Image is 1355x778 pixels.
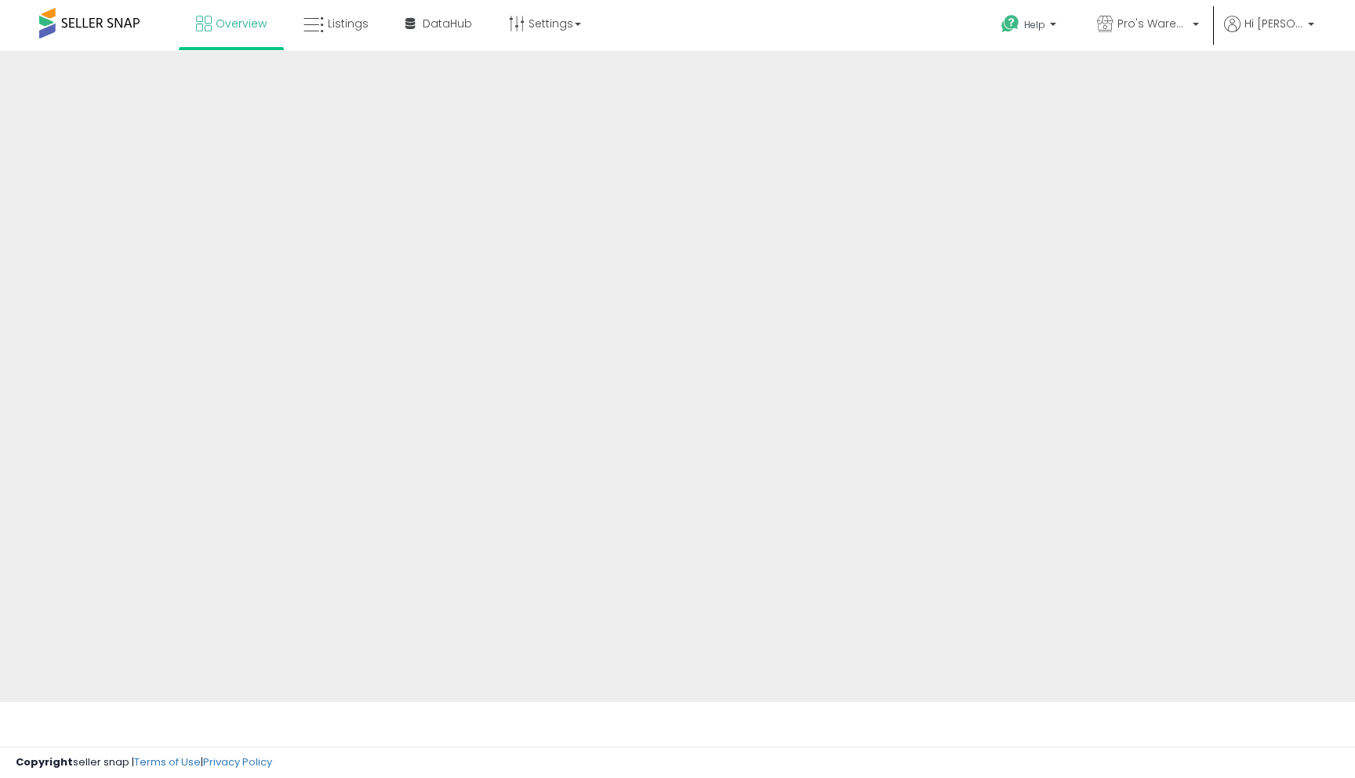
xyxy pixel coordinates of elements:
a: Hi [PERSON_NAME] [1224,16,1314,51]
i: Get Help [1001,14,1020,34]
span: Overview [216,16,267,31]
a: Help [989,2,1072,51]
span: Hi [PERSON_NAME] [1244,16,1303,31]
span: Pro's Warehouse [1117,16,1188,31]
span: Help [1024,18,1045,31]
span: DataHub [423,16,472,31]
span: Listings [328,16,369,31]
